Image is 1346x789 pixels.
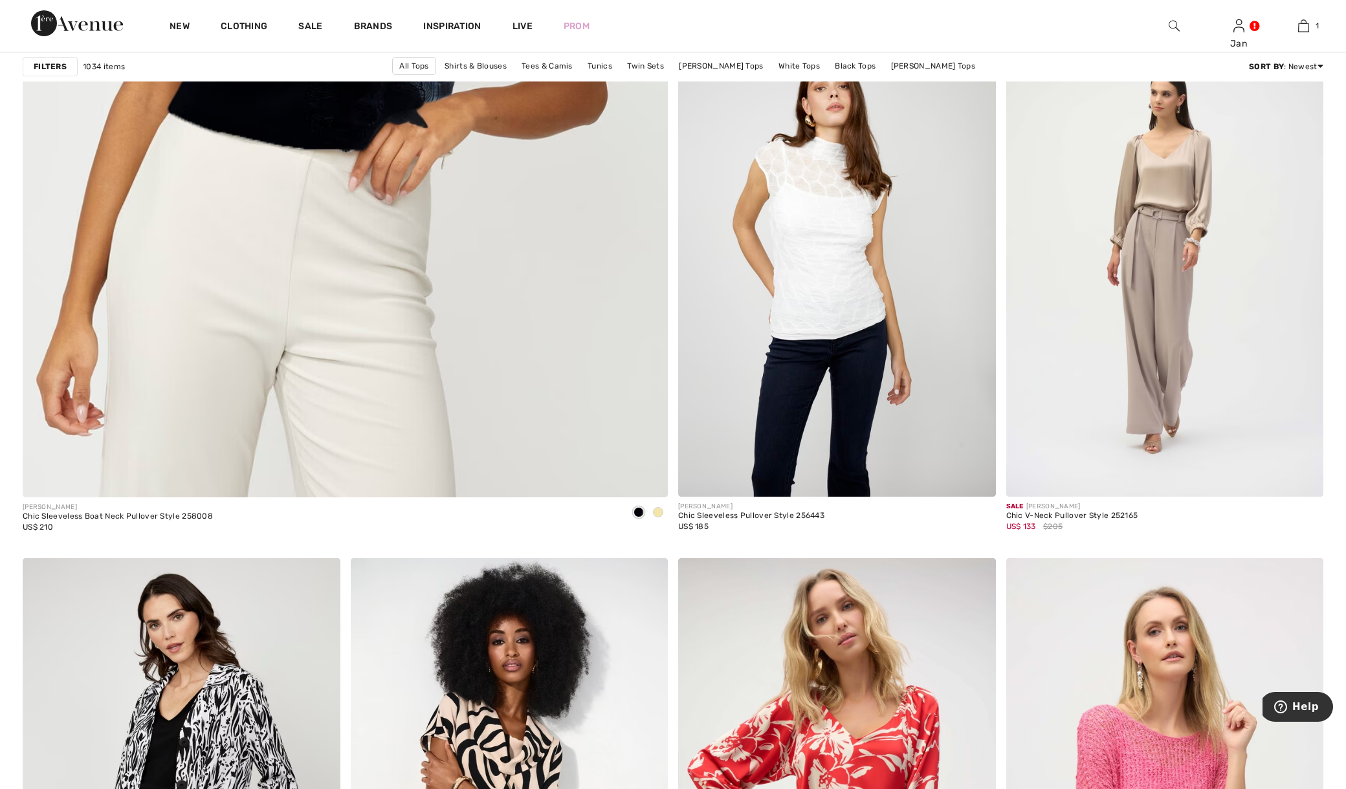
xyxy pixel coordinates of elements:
[1006,21,1324,497] img: Chic V-Neck Pullover Style 252165. Dune
[629,503,648,524] div: Black
[515,58,579,74] a: Tees & Camis
[1207,37,1270,50] div: Jan
[34,61,67,72] strong: Filters
[170,21,190,34] a: New
[1006,522,1036,531] span: US$ 133
[678,502,824,512] div: [PERSON_NAME]
[31,10,123,36] img: 1ère Avenue
[678,522,709,531] span: US$ 185
[581,58,619,74] a: Tunics
[564,19,590,33] a: Prom
[648,503,668,524] div: Vanilla
[1249,61,1323,72] div: : Newest
[1263,692,1333,724] iframe: Opens a widget where you can find more information
[83,61,125,72] span: 1034 items
[1316,20,1319,32] span: 1
[772,58,826,74] a: White Tops
[1169,18,1180,34] img: search the website
[1043,521,1063,532] span: $205
[885,58,982,74] a: [PERSON_NAME] Tops
[354,21,393,34] a: Brands
[221,21,267,34] a: Clothing
[1006,503,1024,510] span: Sale
[513,19,533,33] a: Live
[23,503,213,512] div: [PERSON_NAME]
[423,21,481,34] span: Inspiration
[1298,18,1309,34] img: My Bag
[438,58,513,74] a: Shirts & Blouses
[298,21,322,34] a: Sale
[621,58,670,74] a: Twin Sets
[1233,19,1244,32] a: Sign In
[1249,62,1284,71] strong: Sort By
[678,512,824,521] div: Chic Sleeveless Pullover Style 256443
[672,58,769,74] a: [PERSON_NAME] Tops
[828,58,882,74] a: Black Tops
[23,523,53,532] span: US$ 210
[1006,512,1138,521] div: Chic V-Neck Pullover Style 252165
[678,21,996,497] img: Chic Sleeveless Pullover Style 256443. Off White
[1233,18,1244,34] img: My Info
[23,512,213,521] div: Chic Sleeveless Boat Neck Pullover Style 258008
[1006,502,1138,512] div: [PERSON_NAME]
[392,57,436,75] a: All Tops
[1272,18,1335,34] a: 1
